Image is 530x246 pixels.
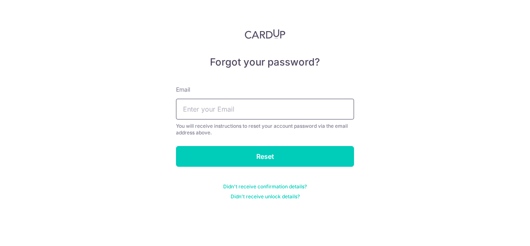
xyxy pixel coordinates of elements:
label: Email [176,85,190,94]
div: You will receive instructions to reset your account password via the email address above. [176,123,354,136]
a: Didn't receive unlock details? [231,193,300,200]
input: Reset [176,146,354,167]
img: CardUp Logo [245,29,285,39]
h5: Forgot your password? [176,56,354,69]
a: Didn't receive confirmation details? [223,183,307,190]
input: Enter your Email [176,99,354,119]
